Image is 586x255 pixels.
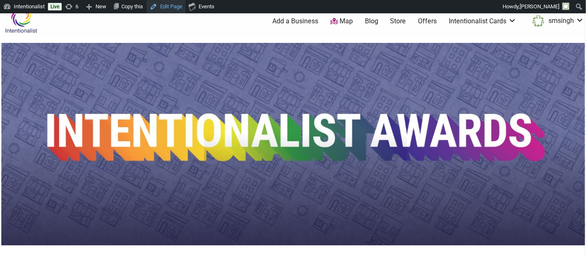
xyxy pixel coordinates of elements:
[449,17,516,26] a: Intentionalist Cards
[330,17,353,26] a: Map
[528,14,584,29] a: smsingh
[390,17,406,26] a: Store
[520,3,560,10] span: [PERSON_NAME]
[48,3,62,10] a: Live
[365,17,378,26] a: Blog
[418,17,437,26] a: Offers
[1,6,41,33] img: Intentionalist
[272,17,318,26] a: Add a Business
